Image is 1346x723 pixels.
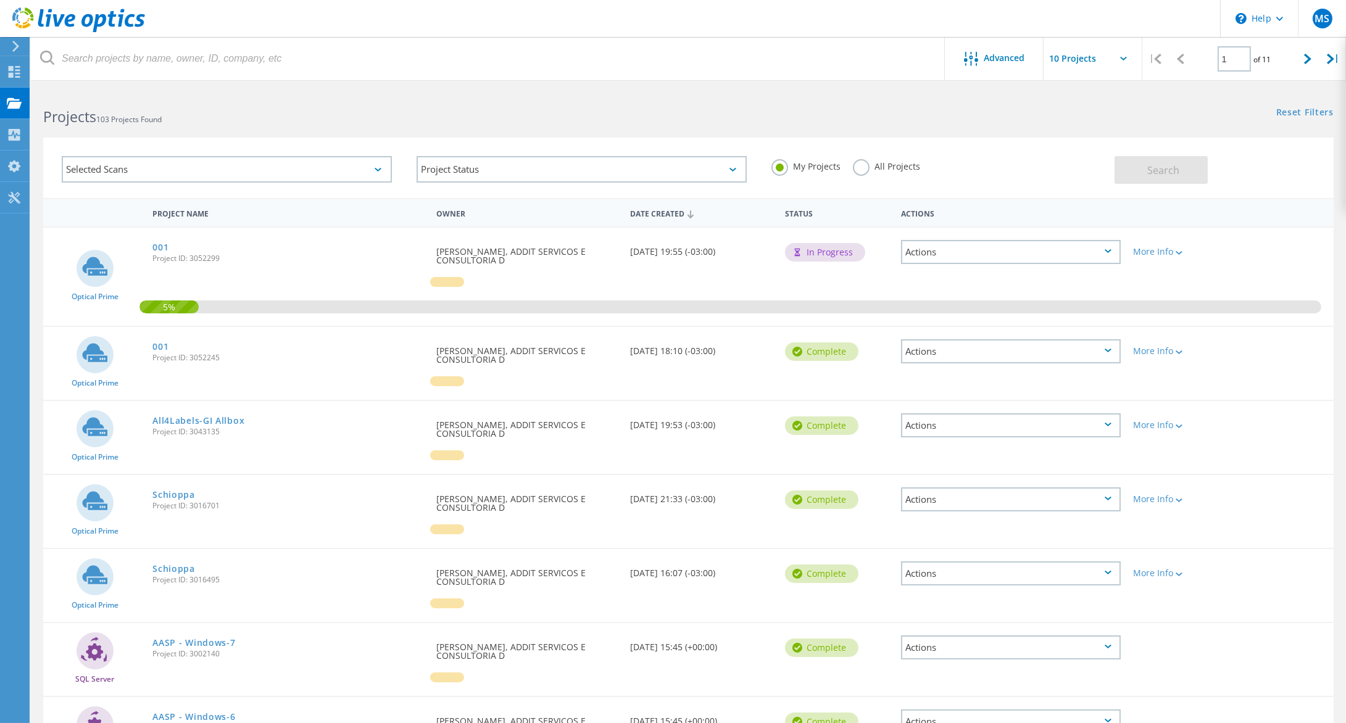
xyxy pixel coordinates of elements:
a: Reset Filters [1276,108,1334,118]
div: More Info [1133,347,1224,355]
div: More Info [1133,421,1224,429]
b: Projects [43,107,96,126]
div: [DATE] 21:33 (-03:00) [624,475,779,516]
input: Search projects by name, owner, ID, company, etc [31,37,945,80]
div: [PERSON_NAME], ADDIT SERVICOS E CONSULTORIA D [430,401,624,450]
div: Actions [901,240,1121,264]
div: Complete [785,342,858,361]
span: Project ID: 3002140 [152,650,424,658]
div: Owner [430,201,624,224]
a: AASP - Windows-6 [152,713,235,721]
div: [PERSON_NAME], ADDIT SERVICOS E CONSULTORIA D [430,623,624,672]
span: Optical Prime [72,293,118,300]
div: Actions [901,339,1121,363]
a: Schioppa [152,564,195,573]
span: 5% [139,300,199,312]
div: Actions [901,561,1121,585]
div: [DATE] 15:45 (+00:00) [624,623,779,664]
span: Advanced [984,54,1025,62]
a: AASP - Windows-7 [152,638,235,647]
a: 001 [152,342,168,351]
div: Actions [901,487,1121,511]
span: Optical Prime [72,453,118,461]
span: SQL Server [75,675,114,683]
button: Search [1115,156,1208,184]
a: All4Labels-GI Allbox [152,416,244,425]
div: More Info [1133,495,1224,503]
span: Optical Prime [72,379,118,387]
div: [PERSON_NAME], ADDIT SERVICOS E CONSULTORIA D [430,549,624,598]
div: Date Created [624,201,779,225]
div: Complete [785,638,858,657]
div: Project Name [146,201,430,224]
a: Schioppa [152,490,195,499]
div: In Progress [785,243,865,262]
div: [DATE] 18:10 (-03:00) [624,327,779,368]
div: More Info [1133,247,1224,256]
label: My Projects [771,159,841,171]
div: Project Status [417,156,747,183]
div: Selected Scans [62,156,392,183]
div: Complete [785,416,858,435]
div: [PERSON_NAME], ADDIT SERVICOS E CONSULTORIA D [430,228,624,277]
a: 001 [152,243,168,252]
span: Optical Prime [72,527,118,535]
span: of 11 [1254,54,1271,65]
div: Actions [901,635,1121,659]
span: Optical Prime [72,601,118,609]
div: Complete [785,490,858,509]
div: [DATE] 16:07 (-03:00) [624,549,779,590]
div: Actions [895,201,1127,224]
div: [DATE] 19:53 (-03:00) [624,401,779,442]
label: All Projects [853,159,920,171]
span: Project ID: 3016701 [152,502,424,510]
div: More Info [1133,569,1224,577]
div: [DATE] 19:55 (-03:00) [624,228,779,268]
span: Project ID: 3016495 [152,576,424,584]
div: | [1142,37,1168,81]
div: | [1321,37,1346,81]
span: Project ID: 3052299 [152,255,424,262]
span: Search [1147,163,1179,177]
div: Status [779,201,895,224]
span: Project ID: 3052245 [152,354,424,361]
div: [PERSON_NAME], ADDIT SERVICOS E CONSULTORIA D [430,475,624,524]
div: Complete [785,564,858,583]
div: Actions [901,413,1121,437]
span: Project ID: 3043135 [152,428,424,436]
div: [PERSON_NAME], ADDIT SERVICOS E CONSULTORIA D [430,327,624,376]
a: Live Optics Dashboard [12,26,145,35]
span: 103 Projects Found [96,114,162,125]
svg: \n [1236,13,1247,24]
span: MS [1315,14,1329,23]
